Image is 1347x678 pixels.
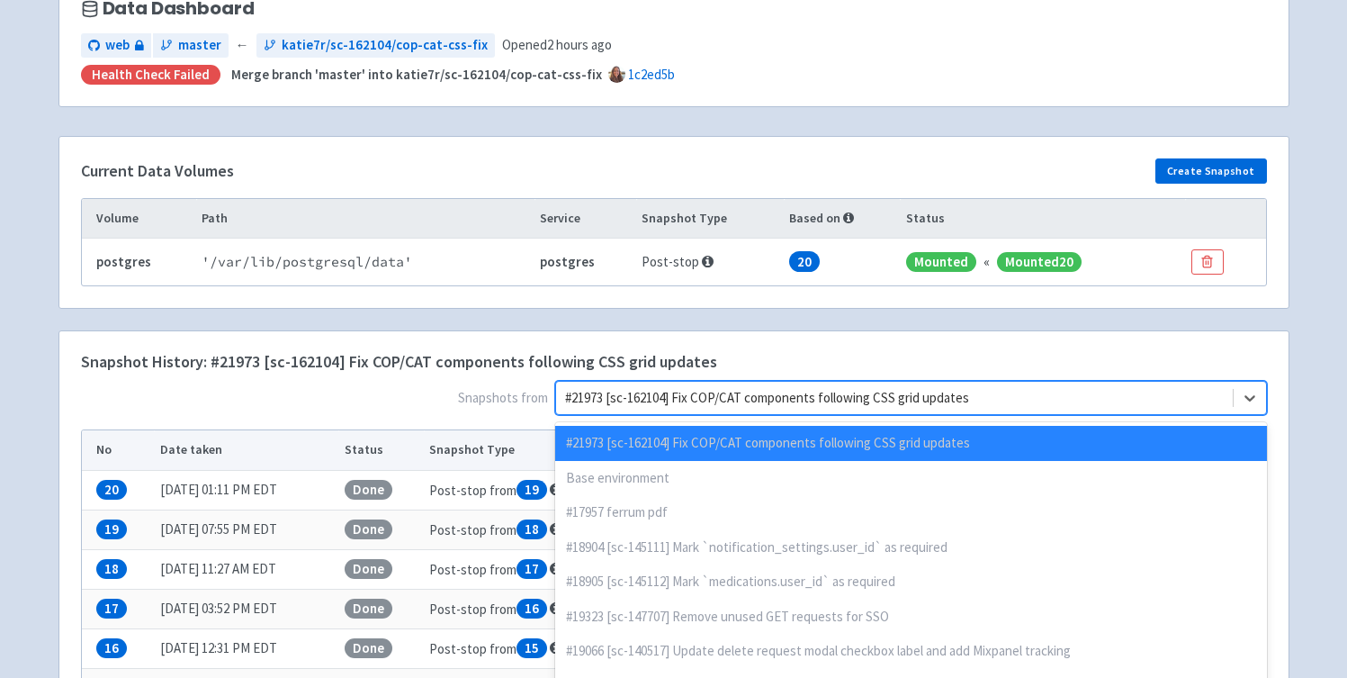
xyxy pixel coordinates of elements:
[345,480,392,501] span: Done
[555,634,1267,669] div: #19066 [sc-140517] Update delete request modal checkbox label and add Mixpanel tracking
[105,35,130,56] span: web
[516,559,547,580] span: 17
[636,199,784,239] th: Snapshot Type
[628,66,675,83] a: 1c2ed5b
[424,628,630,668] td: Post-stop from
[154,549,338,589] td: [DATE] 11:27 AM EDT
[424,589,630,628] td: Post-stop from
[345,638,392,659] span: Done
[789,251,820,272] span: 20
[345,559,392,580] span: Done
[231,66,602,83] strong: Merge branch 'master' into katie7r/sc-162104/cop-cat-css-fix
[784,199,900,239] th: Based on
[236,35,249,56] span: ←
[997,252,1082,273] span: Mounted 20
[96,559,127,580] span: 18
[516,480,547,501] span: 19
[256,33,495,58] a: katie7r/sc-162104/cop-cat-css-fix
[516,520,547,540] span: 18
[96,520,127,540] span: 19
[81,162,234,180] h4: Current Data Volumes
[534,199,636,239] th: Service
[96,480,127,501] span: 20
[1155,158,1266,184] button: Create Snapshot
[424,430,630,470] th: Snapshot Type
[516,599,547,619] span: 16
[154,430,338,470] th: Date taken
[540,253,595,270] b: postgres
[555,600,1267,635] div: #19323 [sc-147707] Remove unused GET requests for SSO
[196,239,534,285] td: ' /var/lib/postgresql/data '
[178,35,221,56] span: master
[96,638,127,659] span: 16
[424,510,630,549] td: Post-stop from
[153,33,229,58] a: master
[154,589,338,628] td: [DATE] 03:52 PM EDT
[547,36,612,53] time: 2 hours ago
[82,199,196,239] th: Volume
[555,495,1267,530] div: #17957 ferrum pdf
[345,520,392,540] span: Done
[154,470,338,510] td: [DATE] 01:11 PM EDT
[424,549,630,589] td: Post-stop from
[81,381,1267,422] span: Snapshots from
[154,510,338,549] td: [DATE] 07:55 PM EDT
[196,199,534,239] th: Path
[502,35,612,56] span: Opened
[555,565,1267,600] div: #18905 [sc-145112] Mark `medications.user_id` as required
[906,252,976,273] span: Mounted
[96,253,151,270] b: postgres
[96,599,127,619] span: 17
[555,530,1267,565] div: #18904 [sc-145111] Mark `notification_settings.user_id` as required
[900,199,1185,239] th: Status
[983,252,990,273] div: «
[345,599,392,619] span: Done
[424,470,630,510] td: Post-stop from
[81,65,220,86] div: Health check failed
[516,638,547,659] span: 15
[642,253,714,270] span: Post-stop
[555,426,1267,461] div: #21973 [sc-162104] Fix COP/CAT components following CSS grid updates
[82,430,155,470] th: No
[81,33,151,58] a: web
[154,628,338,668] td: [DATE] 12:31 PM EDT
[81,353,717,371] h4: Snapshot History: #21973 [sc-162104] Fix COP/CAT components following CSS grid updates
[282,35,488,56] span: katie7r/sc-162104/cop-cat-css-fix
[555,461,1267,496] div: Base environment
[338,430,423,470] th: Status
